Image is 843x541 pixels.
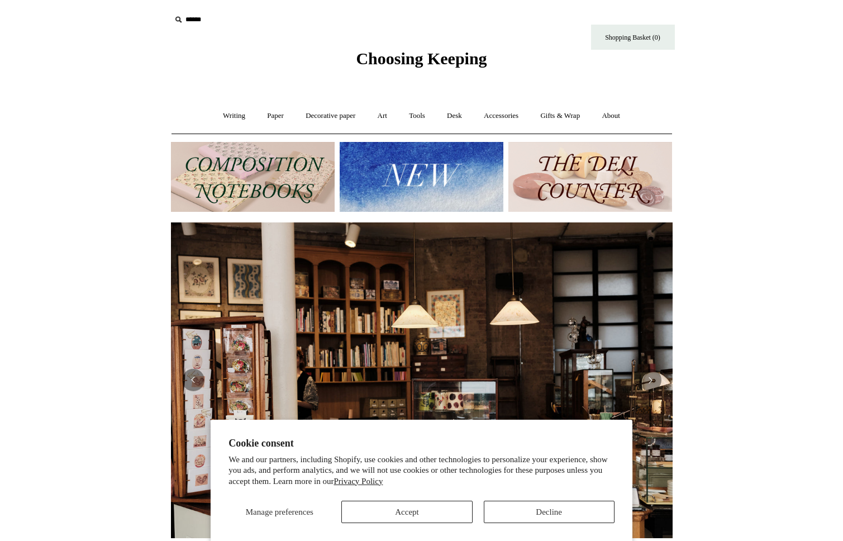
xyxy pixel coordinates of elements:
[356,58,487,66] a: Choosing Keeping
[591,25,675,50] a: Shopping Basket (0)
[246,507,313,516] span: Manage preferences
[213,101,255,131] a: Writing
[340,142,503,212] img: New.jpg__PID:f73bdf93-380a-4a35-bcfe-7823039498e1
[484,501,615,523] button: Decline
[437,101,472,131] a: Desk
[182,369,204,391] button: Previous
[171,142,335,212] img: 202302 Composition ledgers.jpg__PID:69722ee6-fa44-49dd-a067-31375e5d54ec
[334,477,383,486] a: Privacy Policy
[474,101,528,131] a: Accessories
[257,101,294,131] a: Paper
[592,101,630,131] a: About
[171,222,673,538] img: 20250131 INSIDE OF THE SHOP.jpg__PID:b9484a69-a10a-4bde-9e8d-1408d3d5e6ad
[228,501,330,523] button: Manage preferences
[508,142,672,212] img: The Deli Counter
[228,438,615,449] h2: Cookie consent
[639,369,661,391] button: Next
[228,454,615,487] p: We and our partners, including Shopify, use cookies and other technologies to personalize your ex...
[368,101,397,131] a: Art
[530,101,590,131] a: Gifts & Wrap
[296,101,365,131] a: Decorative paper
[399,101,435,131] a: Tools
[356,49,487,68] span: Choosing Keeping
[341,501,472,523] button: Accept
